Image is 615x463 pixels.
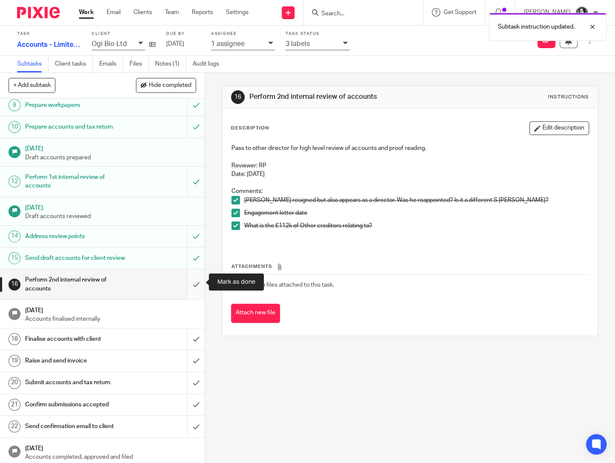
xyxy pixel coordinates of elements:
[231,282,334,288] span: There are no files attached to this task.
[9,121,20,133] div: 10
[25,121,127,133] h1: Prepare accounts and tax return
[231,125,269,132] p: Description
[9,420,20,432] div: 22
[231,161,589,170] p: Reviewer: RP
[9,333,20,345] div: 18
[244,209,589,217] p: Engagement letter date
[25,442,196,453] h1: [DATE]
[92,40,127,48] p: Ogi Bio Ltd
[25,333,127,345] h1: Finalise accounts with client
[25,153,196,162] p: Draft accounts prepared
[17,31,81,37] label: Task
[9,355,20,367] div: 19
[99,56,123,72] a: Emails
[211,31,275,37] label: Assignee
[249,92,428,101] h1: Perform 2nd internal review of accounts
[9,78,55,92] button: + Add subtask
[231,187,589,196] p: Comments:
[286,31,349,37] label: Task status
[25,201,196,212] h1: [DATE]
[286,40,310,48] p: 3 labels
[231,90,245,104] div: 16
[25,230,127,243] h1: Address review points
[529,121,589,135] button: Edit description
[25,453,196,461] p: Accounts completed, approved and filed
[136,78,196,92] button: Hide completed
[244,196,589,204] p: [PERSON_NAME] resigned but also appears as a director. Was he reappointed? Is it a different S [P...
[25,376,127,389] h1: Submit accounts and tax return
[25,273,127,295] h1: Perform 2nd internal review of accounts
[25,354,127,367] h1: Raise and send invoice
[9,99,20,111] div: 9
[133,8,152,17] a: Clients
[9,252,20,264] div: 15
[92,31,156,37] label: Client
[9,377,20,389] div: 20
[130,56,149,72] a: Files
[226,8,248,17] a: Settings
[9,175,20,187] div: 12
[9,279,20,290] div: 16
[166,41,184,47] span: [DATE]
[25,142,196,153] h1: [DATE]
[244,221,589,230] p: What is the £112k of Other creditors relating to?
[25,252,127,265] h1: Send draft accounts for client review
[9,230,20,242] div: 14
[149,82,191,89] span: Hide completed
[25,315,196,323] p: Accounts finalised internally
[9,399,20,411] div: 21
[17,7,60,18] img: Pixie
[231,264,272,269] span: Attachments
[25,99,127,112] h1: Prepare workpapers
[25,212,196,221] p: Draft accounts reviewed
[25,171,127,193] h1: Perform 1st internal review of accounts
[25,304,196,315] h1: [DATE]
[548,94,589,101] div: Instructions
[575,6,589,20] img: brodie%203%20small.jpg
[193,56,225,72] a: Audit logs
[211,40,245,48] p: 1 assignee
[155,56,186,72] a: Notes (1)
[231,304,280,323] button: Attach new file
[25,420,127,433] h1: Send confirmation email to client
[231,144,589,152] p: Pass to other director for high level review of accounts and proof reading.
[79,8,94,17] a: Work
[498,23,575,31] p: Subtask instruction updated.
[107,8,121,17] a: Email
[17,56,49,72] a: Subtasks
[165,8,179,17] a: Team
[192,8,213,17] a: Reports
[166,31,200,37] label: Due by
[55,56,93,72] a: Client tasks
[231,170,589,178] p: Date: [DATE]
[25,398,127,411] h1: Confirm submissions accepted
